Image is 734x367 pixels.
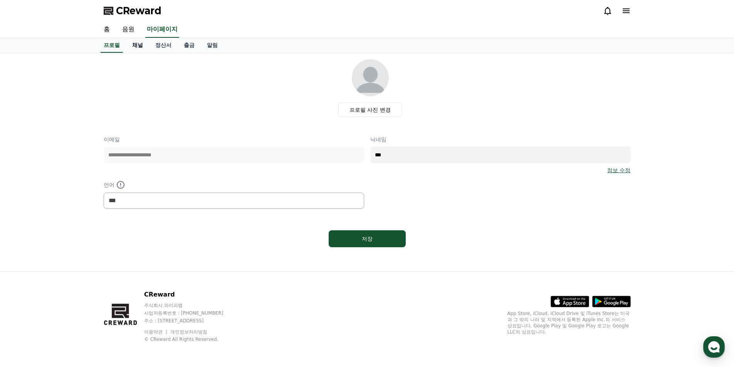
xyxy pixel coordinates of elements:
[24,256,29,262] span: 홈
[144,329,168,335] a: 이용약관
[119,256,128,262] span: 설정
[607,166,630,174] a: 정보 수정
[329,230,406,247] button: 저장
[104,5,161,17] a: CReward
[507,310,631,335] p: App Store, iCloud, iCloud Drive 및 iTunes Store는 미국과 그 밖의 나라 및 지역에서 등록된 Apple Inc.의 서비스 상표입니다. Goo...
[145,22,179,38] a: 마이페이지
[338,102,402,117] label: 프로필 사진 변경
[170,329,207,335] a: 개인정보처리방침
[99,244,148,263] a: 설정
[201,38,224,53] a: 알림
[144,302,238,308] p: 주식회사 와이피랩
[149,38,178,53] a: 정산서
[144,336,238,342] p: © CReward All Rights Reserved.
[178,38,201,53] a: 출금
[344,235,390,243] div: 저장
[144,290,238,299] p: CReward
[101,38,123,53] a: 프로필
[352,59,389,96] img: profile_image
[116,22,141,38] a: 음원
[370,136,631,143] p: 닉네임
[116,5,161,17] span: CReward
[71,256,80,262] span: 대화
[104,136,364,143] p: 이메일
[97,22,116,38] a: 홈
[144,310,238,316] p: 사업자등록번호 : [PHONE_NUMBER]
[104,180,364,189] p: 언어
[144,318,238,324] p: 주소 : [STREET_ADDRESS]
[51,244,99,263] a: 대화
[126,38,149,53] a: 채널
[2,244,51,263] a: 홈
